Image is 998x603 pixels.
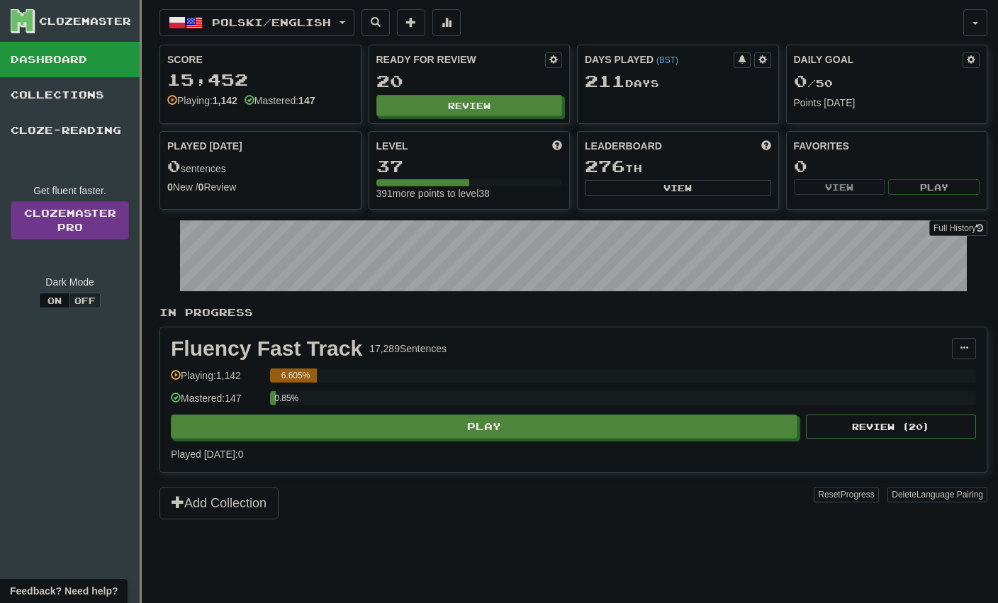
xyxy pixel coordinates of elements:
div: Day s [585,72,771,91]
div: Playing: [167,94,237,108]
button: View [585,180,771,196]
div: Score [167,52,354,67]
strong: 0 [167,181,173,193]
div: Daily Goal [794,52,963,68]
div: 17,289 Sentences [369,342,447,356]
span: Polski / English [212,16,331,28]
div: New / Review [167,180,354,194]
button: Polski/English [159,9,354,36]
div: 37 [376,157,563,175]
button: Search sentences [361,9,390,36]
span: This week in points, UTC [761,139,771,153]
button: On [39,293,70,308]
span: Played [DATE] [167,139,242,153]
div: Clozemaster [39,14,131,28]
span: Score more points to level up [552,139,562,153]
div: Points [DATE] [794,96,980,110]
p: In Progress [159,305,987,320]
span: Progress [841,490,875,500]
div: 0 [794,157,980,175]
button: Add sentence to collection [397,9,425,36]
span: / 50 [794,77,833,89]
div: 15,452 [167,71,354,89]
span: Level [376,139,408,153]
button: View [794,179,885,195]
div: Get fluent faster. [11,184,129,198]
span: Leaderboard [585,139,662,153]
div: 20 [376,72,563,90]
button: Review [376,95,563,116]
div: 391 more points to level 38 [376,186,563,201]
button: ResetProgress [814,487,878,502]
button: Full History [929,220,987,236]
span: Open feedback widget [10,584,118,598]
button: DeleteLanguage Pairing [887,487,987,502]
button: Off [69,293,101,308]
div: Mastered: 147 [171,391,263,415]
span: Played [DATE]: 0 [171,449,243,460]
button: More stats [432,9,461,36]
strong: 0 [198,181,204,193]
strong: 147 [298,95,315,106]
span: Language Pairing [916,490,983,500]
a: ClozemasterPro [11,201,129,239]
span: 276 [585,156,625,176]
div: Ready for Review [376,52,546,67]
div: sentences [167,157,354,176]
button: Play [888,179,980,195]
span: 0 [794,71,807,91]
strong: 1,142 [213,95,237,106]
div: Days Played [585,52,734,67]
span: 0 [167,156,181,176]
div: Fluency Fast Track [171,338,362,359]
a: (BST) [656,55,678,65]
div: Favorites [794,139,980,153]
div: th [585,157,771,176]
button: Add Collection [159,487,279,519]
div: Playing: 1,142 [171,368,263,392]
span: 211 [585,71,625,91]
div: 6.605% [274,368,317,383]
button: Review (20) [806,415,976,439]
div: 0.85% [274,391,276,405]
button: Play [171,415,797,439]
div: Mastered: [245,94,315,108]
div: Dark Mode [11,275,129,289]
